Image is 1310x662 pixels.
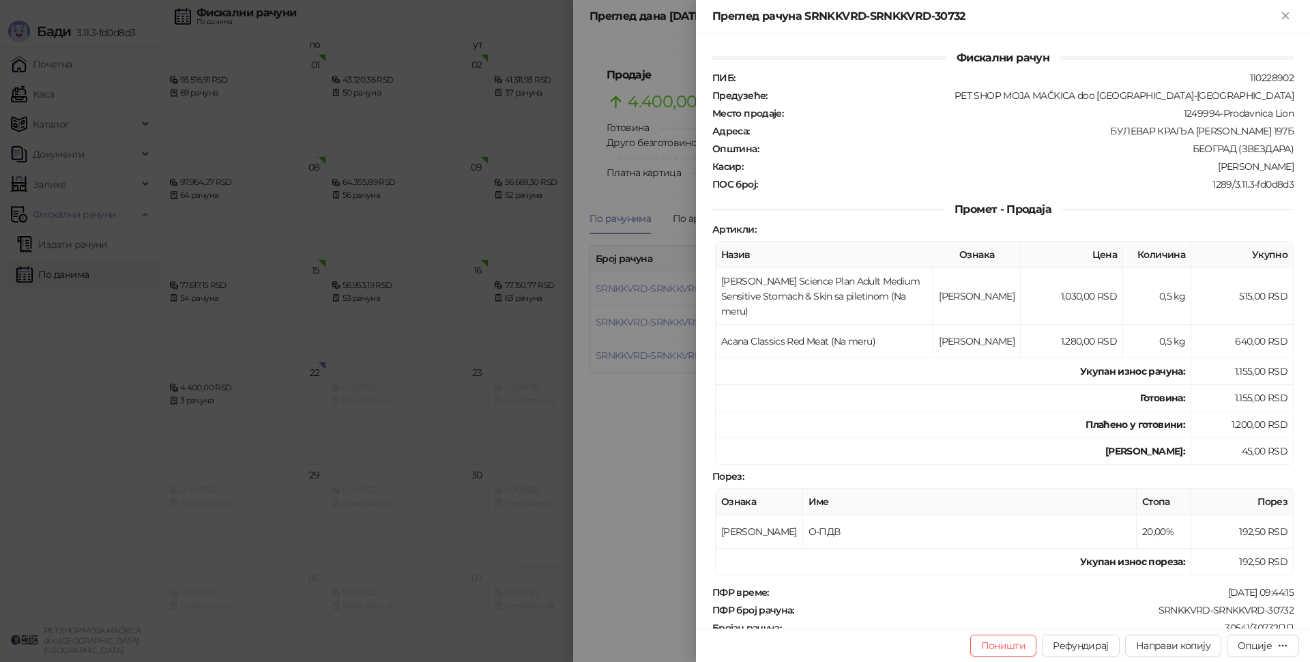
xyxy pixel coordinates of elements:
[712,125,750,137] strong: Адреса :
[1227,635,1299,657] button: Опције
[712,223,756,235] strong: Артикли :
[716,515,803,549] td: [PERSON_NAME]
[712,107,783,119] strong: Место продаје :
[1021,268,1123,325] td: 1.030,00 RSD
[712,178,757,190] strong: ПОС број :
[933,325,1021,358] td: [PERSON_NAME]
[1123,325,1191,358] td: 0,5 kg
[1080,556,1185,568] strong: Укупан износ пореза:
[1086,418,1185,431] strong: Плаћено у готовини:
[1191,515,1294,549] td: 192,50 RSD
[1042,635,1120,657] button: Рефундирај
[803,515,1137,549] td: О-ПДВ
[933,242,1021,268] th: Ознака
[783,622,1295,634] div: 30541/30732ПП
[1191,549,1294,575] td: 192,50 RSD
[770,586,1295,599] div: [DATE] 09:44:15
[1123,268,1191,325] td: 0,5 kg
[716,489,803,515] th: Ознака
[712,470,744,483] strong: Порез :
[933,268,1021,325] td: [PERSON_NAME]
[1277,8,1294,25] button: Close
[712,143,759,155] strong: Општина :
[712,586,769,599] strong: ПФР време :
[1080,365,1185,377] strong: Укупан износ рачуна :
[1137,515,1191,549] td: 20,00%
[1021,325,1123,358] td: 1.280,00 RSD
[1191,325,1294,358] td: 640,00 RSD
[1191,358,1294,385] td: 1.155,00 RSD
[1137,489,1191,515] th: Стопа
[1191,242,1294,268] th: Укупно
[751,125,1295,137] div: БУЛЕВАР КРАЉА [PERSON_NAME] 197Б
[970,635,1037,657] button: Поништи
[1191,385,1294,412] td: 1.155,00 RSD
[1238,639,1272,652] div: Опције
[716,325,933,358] td: Acana Classics Red Meat (Na meru)
[796,604,1295,616] div: SRNKKVRD-SRNKKVRD-30732
[944,203,1062,216] span: Промет - Продаја
[736,72,1295,84] div: 110228902
[712,622,781,634] strong: Бројач рачуна :
[716,242,933,268] th: Назив
[712,72,735,84] strong: ПИБ :
[1191,489,1294,515] th: Порез
[1105,445,1185,457] strong: [PERSON_NAME]:
[759,178,1295,190] div: 1289/3.11.3-fd0d8d3
[803,489,1137,515] th: Име
[785,107,1295,119] div: 1249994-Prodavnica Lion
[1125,635,1221,657] button: Направи копију
[769,89,1295,102] div: PET SHOP MOJA MAČKICA doo [GEOGRAPHIC_DATA]-[GEOGRAPHIC_DATA]
[712,89,768,102] strong: Предузеће :
[1191,438,1294,465] td: 45,00 RSD
[946,51,1060,64] span: Фискални рачун
[1191,412,1294,438] td: 1.200,00 RSD
[1140,392,1185,404] strong: Готовина :
[1021,242,1123,268] th: Цена
[712,8,1277,25] div: Преглед рачуна SRNKKVRD-SRNKKVRD-30732
[1123,242,1191,268] th: Количина
[712,160,743,173] strong: Касир :
[712,604,794,616] strong: ПФР број рачуна :
[1136,639,1210,652] span: Направи копију
[744,160,1295,173] div: [PERSON_NAME]
[760,143,1295,155] div: БЕОГРАД (ЗВЕЗДАРА)
[1191,268,1294,325] td: 515,00 RSD
[716,268,933,325] td: [PERSON_NAME] Science Plan Adult Medium Sensitive Stomach & Skin sa piletinom (Na meru)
